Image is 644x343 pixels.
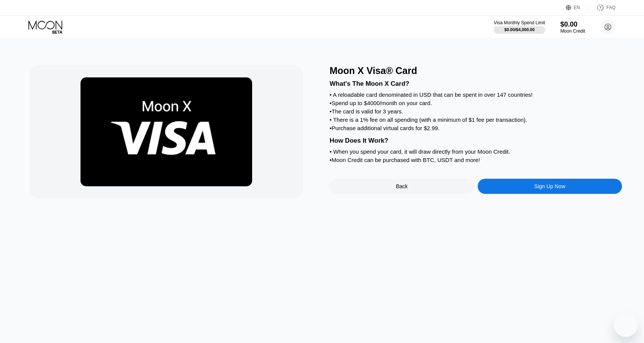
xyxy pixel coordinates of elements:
[560,20,585,34] div: $0.00Moon Credit
[396,183,408,189] div: Back
[330,108,622,115] div: • The card is valid for 3 years.
[330,80,622,88] div: What's The Moon X Card?
[504,27,535,32] div: $0.00 / $4,000.00
[534,183,565,189] div: Sign Up Now
[494,20,545,25] div: Visa Monthly Spend Limit
[330,148,622,155] div: • When you spend your card, it will draw directly from your Moon Credit.
[560,28,585,34] div: Moon Credit
[330,157,622,163] div: • Moon Credit can be purchased with BTC, USDT and more!
[574,5,580,10] div: EN
[494,20,545,34] div: Visa Monthly Spend Limit$0.00/$4,000.00
[330,116,622,123] div: • There is a 1% fee on all spending (with a minimum of $1 fee per transaction).
[330,137,622,145] div: How Does It Work?
[330,91,622,98] div: • A reloadable card denominated in USD that can be spent in over 147 countries!
[566,4,589,11] div: EN
[478,179,622,194] div: Sign Up Now
[560,20,585,28] div: $0.00
[330,100,622,106] div: • Spend up to $4000/month on your card.
[330,65,622,76] div: Moon X Visa® Card
[614,313,638,337] iframe: Button to launch messaging window
[606,5,616,10] div: FAQ
[589,4,616,11] div: FAQ
[330,179,474,194] div: Back
[330,125,622,131] div: • Purchase additional virtual cards for $2.99.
